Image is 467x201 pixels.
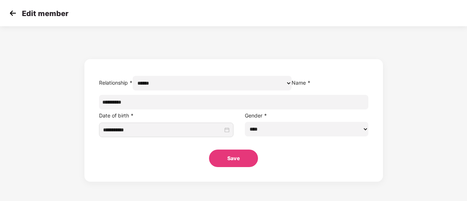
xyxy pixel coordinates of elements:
[22,9,68,18] p: Edit member
[245,112,267,119] label: Gender *
[7,8,18,19] img: svg+xml;base64,PHN2ZyB4bWxucz0iaHR0cDovL3d3dy53My5vcmcvMjAwMC9zdmciIHdpZHRoPSIzMCIgaGVpZ2h0PSIzMC...
[99,112,134,119] label: Date of birth *
[209,150,258,167] button: Save
[99,80,133,86] label: Relationship *
[292,80,311,86] label: Name *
